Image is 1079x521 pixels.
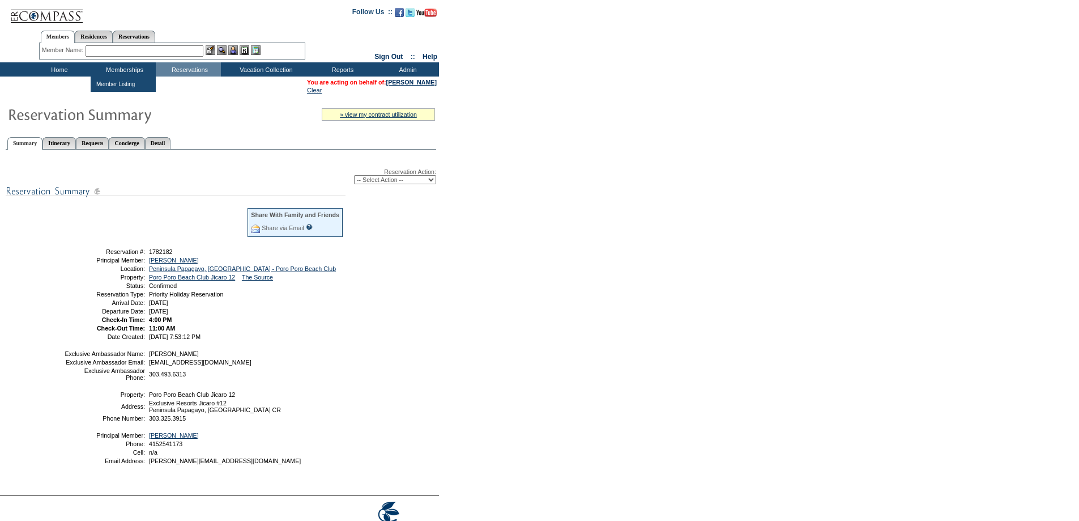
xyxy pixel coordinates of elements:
td: Email Address: [64,458,145,464]
span: 11:00 AM [149,325,175,332]
a: Clear [307,87,322,94]
a: Help [423,53,437,61]
a: Requests [76,137,109,149]
img: Impersonate [228,45,238,55]
td: Home [25,62,91,77]
span: :: [411,53,415,61]
a: The Source [242,274,273,281]
td: Admin [374,62,439,77]
img: Subscribe to our YouTube Channel [416,9,437,17]
td: Date Created: [64,333,145,340]
strong: Check-Out Time: [97,325,145,332]
div: Reservation Action: [6,168,436,184]
a: [PERSON_NAME] [386,79,437,86]
td: Phone: [64,440,145,447]
td: Exclusive Ambassador Email: [64,359,145,366]
span: [EMAIL_ADDRESS][DOMAIN_NAME] [149,359,251,366]
input: What is this? [306,224,313,230]
span: 303.325.3915 [149,415,186,422]
td: Principal Member: [64,257,145,264]
a: Reservations [113,31,155,43]
span: 4:00 PM [149,316,172,323]
td: Address: [64,400,145,413]
span: 4152541173 [149,440,182,447]
a: [PERSON_NAME] [149,432,199,439]
img: subTtlResSummary.gif [6,184,346,198]
span: [DATE] [149,299,168,306]
a: » view my contract utilization [340,111,417,118]
td: Departure Date: [64,308,145,315]
span: Exclusive Resorts Jicaro #12 Peninsula Papagayo, [GEOGRAPHIC_DATA] CR [149,400,281,413]
td: Reservation Type: [64,291,145,298]
a: Peninsula Papagayo, [GEOGRAPHIC_DATA] - Poro Poro Beach Club [149,265,336,272]
a: Poro Poro Beach Club Jicaro 12 [149,274,235,281]
td: Reservation #: [64,248,145,255]
a: Follow us on Twitter [406,11,415,18]
td: Property: [64,391,145,398]
a: Itinerary [42,137,76,149]
span: 303.493.6313 [149,371,186,378]
strong: Check-In Time: [102,316,145,323]
a: Subscribe to our YouTube Channel [416,11,437,18]
span: 1782182 [149,248,173,255]
span: [DATE] [149,308,168,315]
td: Memberships [91,62,156,77]
a: Share via Email [262,225,304,231]
a: [PERSON_NAME] [149,257,199,264]
span: [PERSON_NAME][EMAIL_ADDRESS][DOMAIN_NAME] [149,458,301,464]
td: Property: [64,274,145,281]
a: Sign Out [374,53,403,61]
td: Reservations [156,62,221,77]
td: Status: [64,282,145,289]
td: Follow Us :: [352,7,393,20]
td: Vacation Collection [221,62,309,77]
a: Concierge [109,137,144,149]
img: View [217,45,227,55]
div: Share With Family and Friends [251,211,339,218]
td: Member Listing [93,79,136,90]
div: Member Name: [42,45,86,55]
span: Poro Poro Beach Club Jicaro 12 [149,391,235,398]
td: Exclusive Ambassador Name: [64,350,145,357]
a: Become our fan on Facebook [395,11,404,18]
td: Principal Member: [64,432,145,439]
img: b_calculator.gif [251,45,261,55]
a: Detail [145,137,171,149]
td: Exclusive Ambassador Phone: [64,367,145,381]
td: Reports [309,62,374,77]
span: Priority Holiday Reservation [149,291,223,298]
span: n/a [149,449,157,456]
span: [PERSON_NAME] [149,350,199,357]
img: b_edit.gif [206,45,215,55]
td: Phone Number: [64,415,145,422]
td: Arrival Date: [64,299,145,306]
a: Residences [75,31,113,43]
span: Confirmed [149,282,177,289]
span: You are acting on behalf of: [307,79,437,86]
img: Reservaton Summary [7,103,234,125]
td: Location: [64,265,145,272]
td: Cell: [64,449,145,456]
img: Become our fan on Facebook [395,8,404,17]
a: Summary [7,137,42,150]
img: Reservations [240,45,249,55]
a: Members [41,31,75,43]
span: [DATE] 7:53:12 PM [149,333,201,340]
img: Follow us on Twitter [406,8,415,17]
